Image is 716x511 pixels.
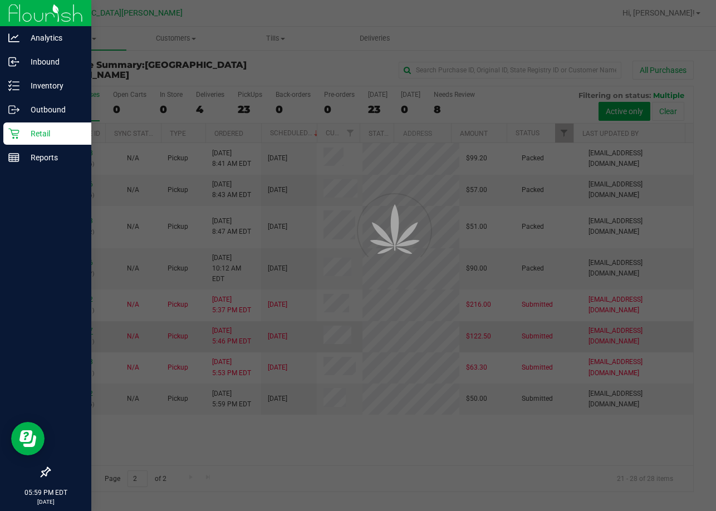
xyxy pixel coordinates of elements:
[19,55,86,68] p: Inbound
[19,31,86,45] p: Analytics
[8,152,19,163] inline-svg: Reports
[8,56,19,67] inline-svg: Inbound
[8,104,19,115] inline-svg: Outbound
[8,80,19,91] inline-svg: Inventory
[19,103,86,116] p: Outbound
[19,127,86,140] p: Retail
[5,498,86,506] p: [DATE]
[8,32,19,43] inline-svg: Analytics
[8,128,19,139] inline-svg: Retail
[19,79,86,92] p: Inventory
[5,488,86,498] p: 05:59 PM EDT
[19,151,86,164] p: Reports
[11,422,45,455] iframe: Resource center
